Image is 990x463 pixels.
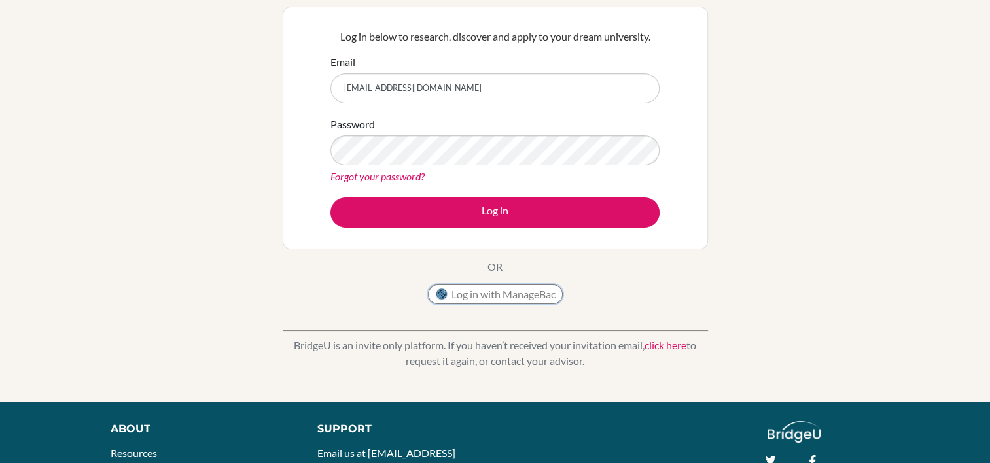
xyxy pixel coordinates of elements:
a: Resources [111,447,157,459]
button: Log in [330,197,660,228]
a: click here [645,339,686,351]
div: About [111,421,288,437]
p: Log in below to research, discover and apply to your dream university. [330,29,660,44]
p: OR [487,259,503,275]
div: Support [317,421,482,437]
p: BridgeU is an invite only platform. If you haven’t received your invitation email, to request it ... [283,337,708,369]
label: Password [330,116,375,132]
a: Forgot your password? [330,170,425,182]
img: logo_white@2x-f4f0deed5e89b7ecb1c2cc34c3e3d731f90f0f143d5ea2071677605dd97b5244.png [768,421,821,443]
label: Email [330,54,355,70]
button: Log in with ManageBac [428,284,563,304]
